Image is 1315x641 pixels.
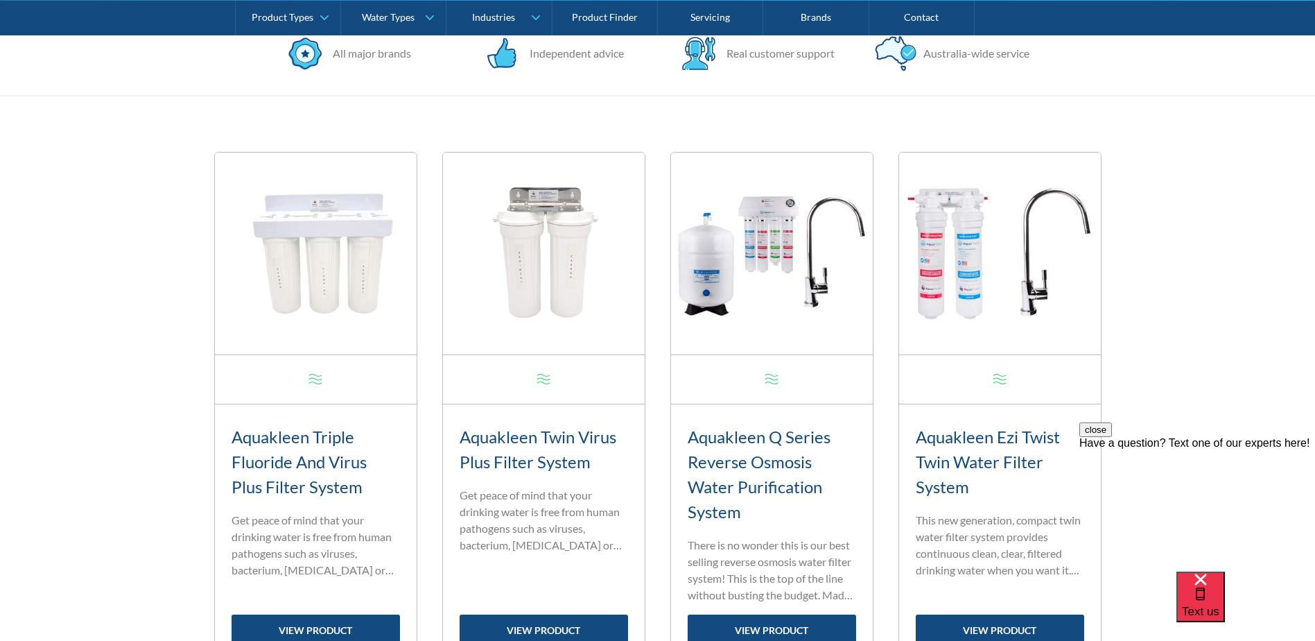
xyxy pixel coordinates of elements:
[688,425,856,524] h3: Aquakleen Q Series Reverse Osmosis Water Purification System
[362,11,415,23] div: Water Types
[326,45,411,62] div: All major brands
[443,153,645,354] img: Aquakleen Twin Virus Plus Filter System
[1079,422,1315,589] iframe: podium webchat widget prompt
[688,537,856,604] p: There is no wonder this is our best selling reverse osmosis water filter system! This is the top ...
[232,425,400,499] h3: Aquakleen Triple Fluoride And Virus Plus Filter System
[523,45,624,62] div: Independent advice
[460,425,628,475] h3: Aquakleen Twin Virus Plus Filter System
[1176,572,1315,641] iframe: podium webchat widget bubble
[671,153,873,354] img: Aquakleen Q Series Reverse Osmosis Water Purification System
[460,487,628,554] p: Get peace of mind that your drinking water is free from human pathogens such as viruses, bacteriu...
[252,11,313,23] div: Product Types
[215,153,417,354] img: Aquakleen Triple Fluoride And Virus Plus Filter System
[899,153,1101,354] img: Aquakleen Ezi Twist Twin Water Filter System
[472,11,515,23] div: Industries
[232,512,400,579] p: Get peace of mind that your drinking water is free from human pathogens such as viruses, bacteriu...
[916,45,1029,62] div: Australia-wide service
[916,425,1084,499] h3: Aquakleen Ezi Twist Twin Water Filter System
[916,512,1084,579] p: This new generation, compact twin water filter system provides continuous clean, clear, filtered ...
[720,45,835,62] div: Real customer support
